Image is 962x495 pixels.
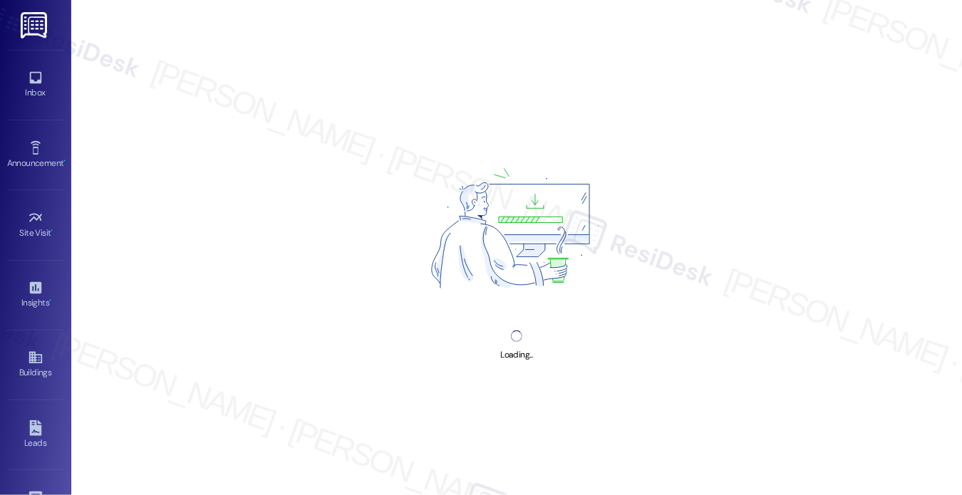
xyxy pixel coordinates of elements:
span: • [49,296,51,306]
a: Site Visit • [7,206,64,244]
div: Loading... [500,348,532,363]
span: • [51,226,53,236]
span: • [63,156,66,166]
a: Buildings [7,345,64,384]
a: Leads [7,416,64,454]
a: Insights • [7,276,64,314]
a: Inbox [7,66,64,104]
img: ResiDesk Logo [21,12,50,38]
